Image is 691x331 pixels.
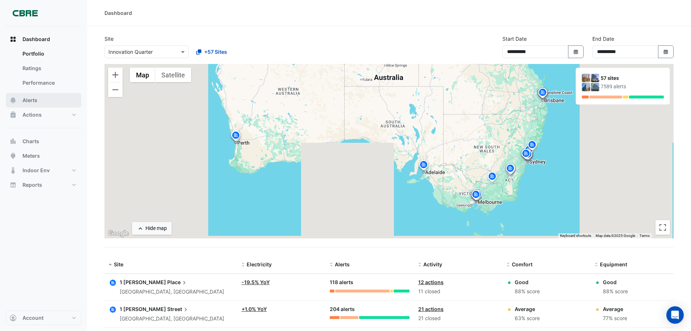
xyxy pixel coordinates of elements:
app-icon: Meters [9,152,17,160]
span: Place [167,278,188,286]
button: Charts [6,134,81,149]
button: Hide map [132,222,172,235]
button: Zoom in [108,68,123,82]
span: Alerts [22,97,37,104]
a: +1.0% YoY [242,306,267,312]
app-icon: Indoor Env [9,167,17,174]
div: 57 sites [601,74,664,82]
img: site-pin.svg [523,145,535,157]
app-icon: Dashboard [9,36,17,43]
a: 12 actions [418,279,444,285]
span: Comfort [512,261,532,267]
button: Meters [6,149,81,163]
img: 10 Shelley Street [591,83,599,91]
button: Keyboard shortcuts [560,233,591,238]
app-icon: Actions [9,111,17,118]
button: +57 Sites [192,45,232,58]
button: Actions [6,108,81,122]
div: Dashboard [104,9,132,17]
img: 10 Franklin Street (GPO Exchange) [582,83,590,91]
span: 1 [PERSON_NAME] [120,306,166,312]
img: site-pin.svg [231,131,242,144]
img: site-pin.svg [520,148,532,161]
button: Alerts [6,93,81,108]
div: [GEOGRAPHIC_DATA], [GEOGRAPHIC_DATA] [120,288,224,296]
img: site-pin.svg [230,130,242,143]
img: site-pin.svg [486,171,498,184]
button: Reports [6,178,81,192]
img: site-pin.svg [230,130,241,142]
span: Indoor Env [22,167,50,174]
div: 88% score [603,287,628,296]
div: 11 closed [418,287,498,296]
img: Google [106,229,130,238]
label: Start Date [502,35,527,43]
div: [GEOGRAPHIC_DATA], [GEOGRAPHIC_DATA] [120,315,224,323]
span: Dashboard [22,36,50,43]
span: Street [167,305,189,313]
span: Actions [22,111,42,118]
div: 63% score [515,314,540,323]
button: Show satellite imagery [155,68,191,82]
div: Good [603,278,628,286]
app-icon: Alerts [9,97,17,104]
a: Performance [17,76,81,90]
a: Portfolio [17,47,81,61]
div: Open Intercom Messenger [666,306,684,324]
span: Charts [22,138,39,145]
button: Indoor Env [6,163,81,178]
div: Average [515,305,540,313]
label: End Date [592,35,614,43]
div: 21 closed [418,314,498,323]
span: Account [22,314,44,322]
div: 7589 alerts [601,83,664,90]
span: 1 [PERSON_NAME] [120,279,166,285]
span: Equipment [600,261,627,267]
button: Zoom out [108,82,123,97]
span: Reports [22,181,42,189]
img: site-pin.svg [537,87,548,100]
div: Dashboard [6,47,81,93]
a: Terms (opens in new tab) [639,234,650,238]
a: Ratings [17,61,81,76]
div: 77% score [603,314,627,323]
img: site-pin.svg [526,140,538,152]
button: Dashboard [6,32,81,47]
img: site-pin.svg [470,189,482,202]
div: Good [515,278,540,286]
span: Map data ©2025 Google [596,234,635,238]
img: site-pin.svg [505,164,517,176]
button: Account [6,311,81,325]
div: 204 alerts [330,305,410,314]
span: Alerts [335,261,350,267]
button: Show street map [130,68,155,82]
button: Toggle fullscreen view [655,220,670,235]
img: site-pin.svg [522,149,534,162]
div: Hide map [145,225,167,232]
img: 1 Shelley Street [591,74,599,82]
img: site-pin.svg [505,163,516,176]
img: site-pin.svg [504,165,516,177]
img: site-pin.svg [527,140,538,152]
fa-icon: Select Date [573,49,579,55]
div: 118 alerts [330,278,410,287]
img: 1 Martin Place [582,74,590,82]
span: +57 Sites [204,48,227,56]
img: site-pin.svg [418,160,429,172]
a: -19.5% YoY [242,279,270,285]
span: Meters [22,152,40,160]
img: site-pin.svg [472,189,483,202]
fa-icon: Select Date [663,49,669,55]
a: 21 actions [418,306,444,312]
a: Open this area in Google Maps (opens a new window) [106,229,130,238]
div: 88% score [515,287,540,296]
span: Activity [423,261,442,267]
app-icon: Charts [9,138,17,145]
span: Site [114,261,123,267]
span: Electricity [247,261,272,267]
label: Site [104,35,114,43]
img: Company Logo [9,6,41,20]
img: site-pin.svg [521,149,532,161]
